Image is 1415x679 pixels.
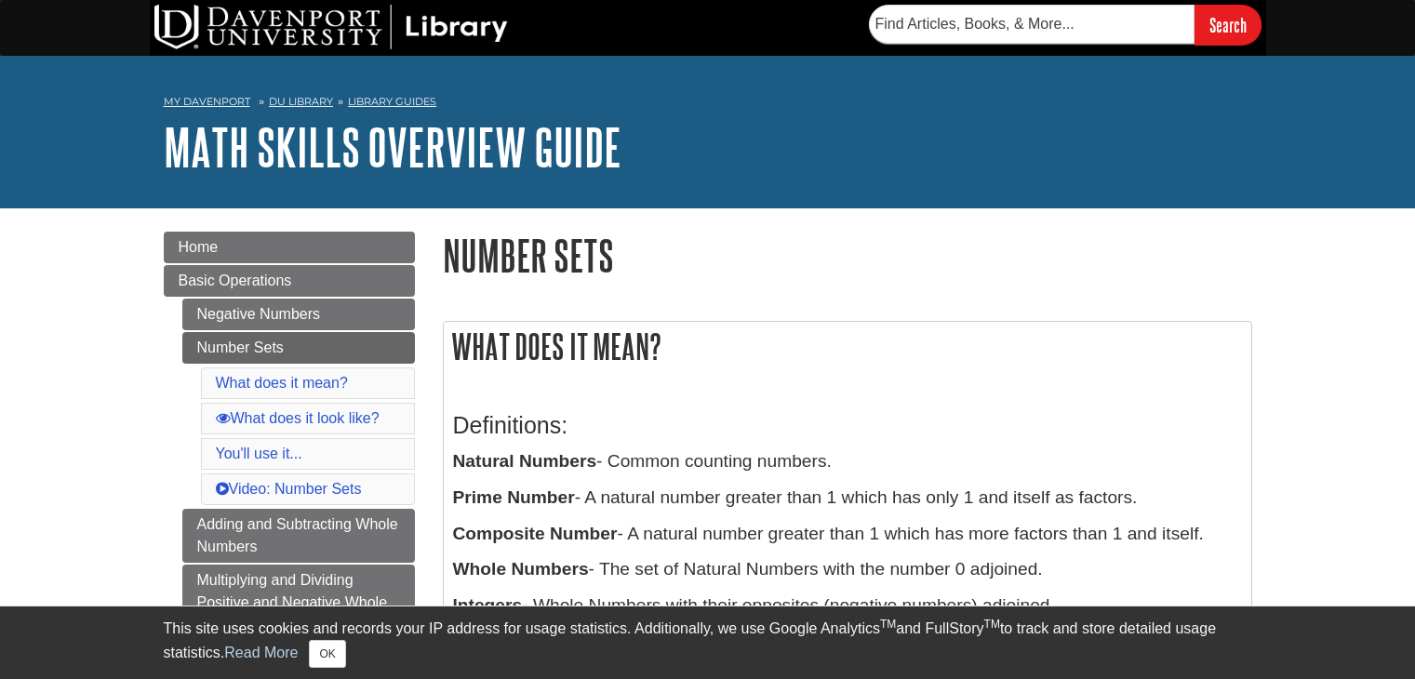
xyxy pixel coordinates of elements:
[164,89,1252,119] nav: breadcrumb
[869,5,1261,45] form: Searches DU Library's articles, books, and more
[179,273,292,288] span: Basic Operations
[453,559,589,579] b: Whole Numbers
[216,446,302,461] a: You'll use it...
[1195,5,1261,45] input: Search
[453,451,597,471] b: Natural Numbers
[216,410,380,426] a: What does it look like?
[453,487,575,507] b: Prime Number
[216,481,362,497] a: Video: Number Sets
[348,95,436,108] a: Library Guides
[224,645,298,660] a: Read More
[164,232,415,263] a: Home
[216,375,348,391] a: What does it mean?
[869,5,1195,44] input: Find Articles, Books, & More...
[164,94,250,110] a: My Davenport
[453,521,1242,548] p: - A natural number greater than 1 which has more factors than 1 and itself.
[179,239,219,255] span: Home
[984,618,1000,631] sup: TM
[154,5,508,49] img: DU Library
[453,592,1242,619] p: - Whole Numbers with their opposites (negative numbers) adjoined.
[164,118,621,176] a: Math Skills Overview Guide
[164,618,1252,668] div: This site uses cookies and records your IP address for usage statistics. Additionally, we use Goo...
[453,448,1242,475] p: - Common counting numbers.
[182,509,415,563] a: Adding and Subtracting Whole Numbers
[164,265,415,297] a: Basic Operations
[182,332,415,364] a: Number Sets
[269,95,333,108] a: DU Library
[453,412,1242,439] h3: Definitions:
[309,640,345,668] button: Close
[182,299,415,330] a: Negative Numbers
[453,556,1242,583] p: - The set of Natural Numbers with the number 0 adjoined.
[453,524,618,543] b: Composite Number
[453,485,1242,512] p: - A natural number greater than 1 which has only 1 and itself as factors.
[444,322,1251,371] h2: What does it mean?
[443,232,1252,279] h1: Number Sets
[182,565,415,641] a: Multiplying and Dividing Positive and Negative Whole Numbers
[880,618,896,631] sup: TM
[453,595,523,615] b: Integers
